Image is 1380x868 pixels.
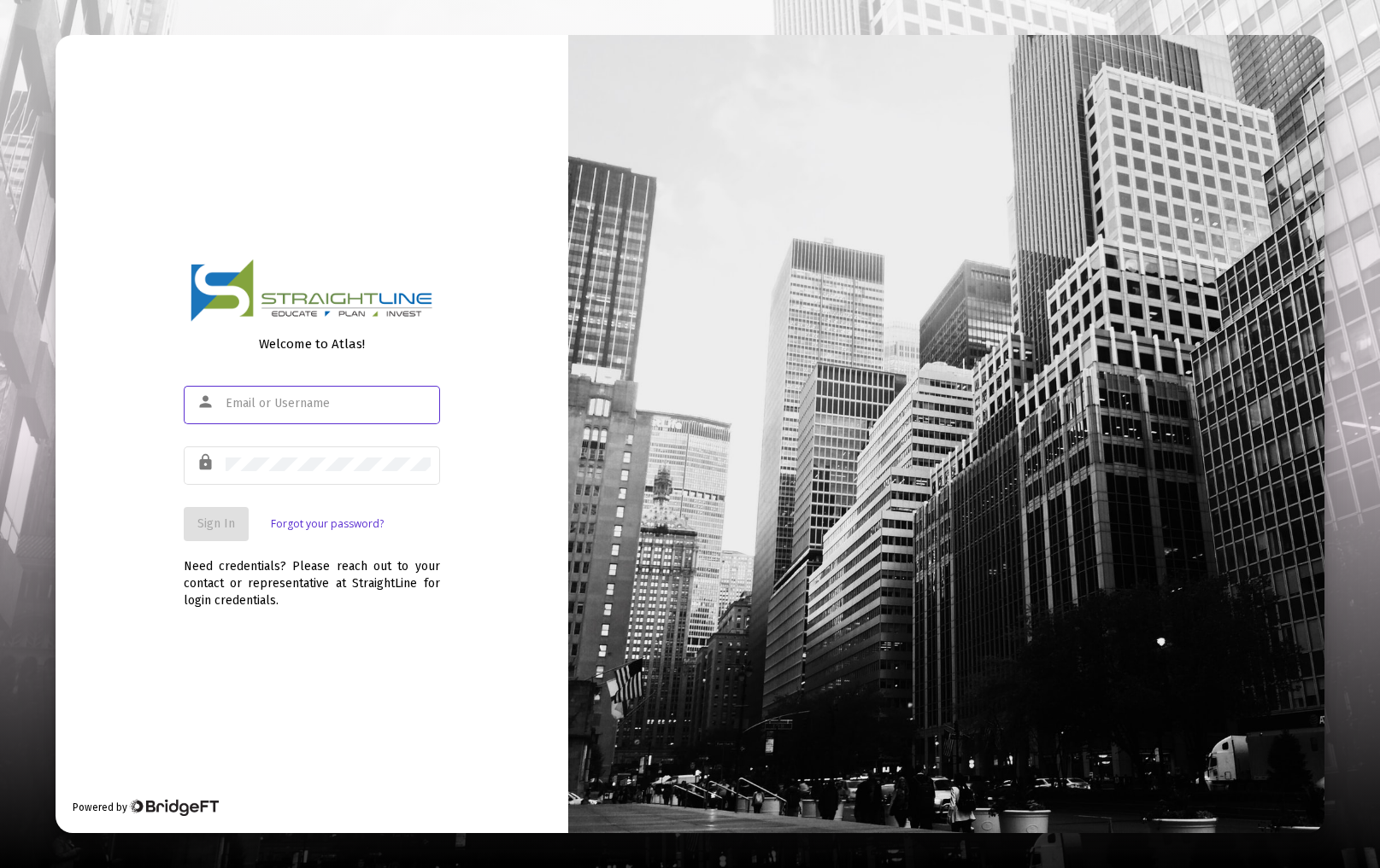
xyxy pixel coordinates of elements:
img: Logo [191,259,433,323]
div: Powered by [73,799,219,816]
a: Forgot your password? [271,516,384,533]
mat-icon: lock [197,452,217,473]
button: Sign In [184,507,249,541]
mat-icon: person [197,392,217,412]
div: Welcome to Atlas! [184,335,440,352]
input: Email or Username [226,397,431,411]
img: Bridge Financial Technology Logo [129,799,219,816]
span: Sign In [197,516,235,531]
div: Need credentials? Please reach out to your contact or representative at StraightLine for login cr... [184,541,440,609]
